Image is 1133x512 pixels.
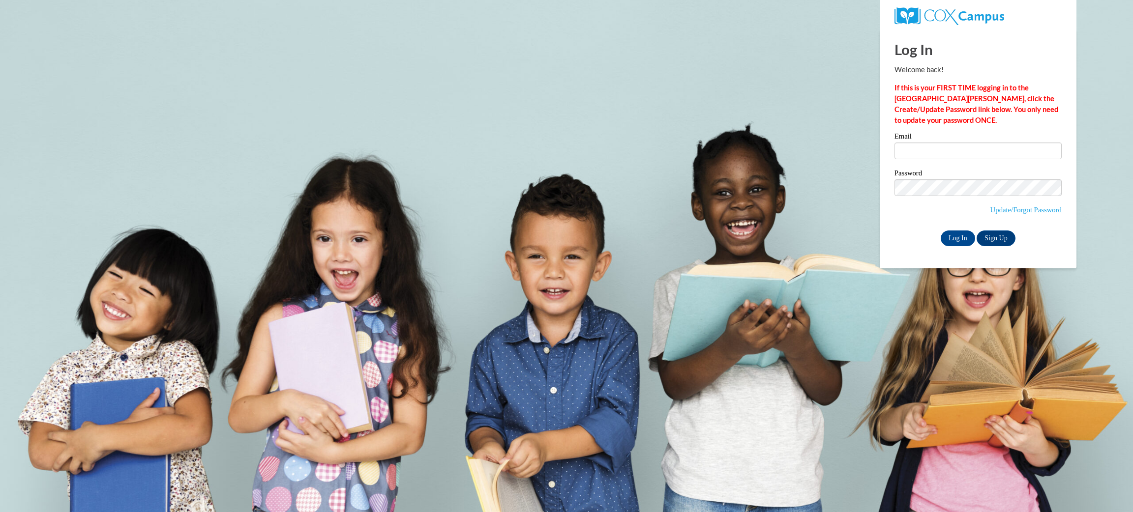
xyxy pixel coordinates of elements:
p: Welcome back! [894,64,1062,75]
label: Email [894,133,1062,142]
a: Update/Forgot Password [990,206,1062,214]
img: COX Campus [894,7,1004,25]
strong: If this is your FIRST TIME logging in to the [GEOGRAPHIC_DATA][PERSON_NAME], click the Create/Upd... [894,84,1058,124]
a: Sign Up [977,230,1015,246]
a: COX Campus [894,11,1004,20]
input: Log In [941,230,975,246]
h1: Log In [894,39,1062,59]
label: Password [894,170,1062,179]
